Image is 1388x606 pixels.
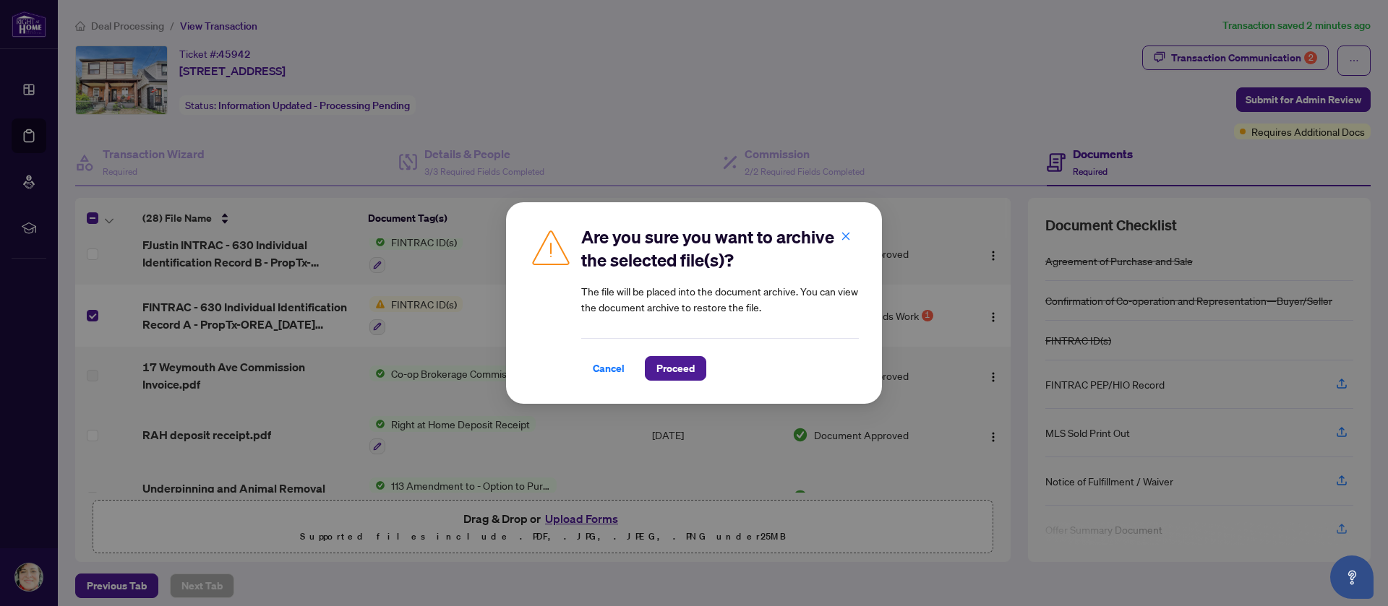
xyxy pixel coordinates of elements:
[645,356,706,381] button: Proceed
[581,283,859,315] article: The file will be placed into the document archive. You can view the document archive to restore t...
[593,357,625,380] span: Cancel
[581,225,859,272] h2: Are you sure you want to archive the selected file(s)?
[529,225,573,269] img: Caution Icon
[581,356,636,381] button: Cancel
[841,231,851,241] span: close
[656,357,695,380] span: Proceed
[1330,555,1374,599] button: Open asap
